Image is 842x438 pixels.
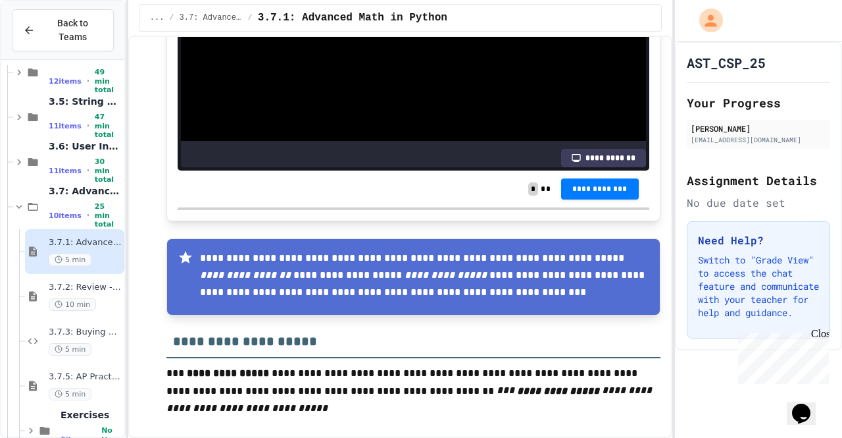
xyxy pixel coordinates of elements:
span: 3.7.2: Review - Advanced Math in Python [49,282,122,293]
span: 3.7: Advanced Math in Python [180,13,243,23]
span: 47 min total [95,113,122,139]
button: Back to Teams [12,9,114,51]
div: [PERSON_NAME] [691,123,826,134]
p: Switch to "Grade View" to access the chat feature and communicate with your teacher for help and ... [698,254,819,319]
span: 3.5: String Operators [49,96,122,107]
h3: Need Help? [698,233,819,248]
span: / [248,13,253,23]
span: 11 items [49,122,82,130]
span: 10 min [49,298,96,311]
div: No due date set [687,195,830,211]
span: ... [150,13,164,23]
iframe: chat widget [787,385,829,425]
span: 10 items [49,211,82,220]
span: • [87,76,89,86]
iframe: chat widget [733,328,829,384]
h2: Your Progress [687,94,830,112]
span: • [87,121,89,131]
span: 5 min [49,254,91,266]
span: 12 items [49,77,82,86]
span: / [169,13,174,23]
span: Exercises [61,409,122,421]
span: 3.6: User Input [49,140,122,152]
span: • [87,165,89,176]
h1: AST_CSP_25 [687,53,766,72]
span: Back to Teams [43,16,103,44]
span: 49 min total [95,68,122,94]
span: 3.7.1: Advanced Math in Python [258,10,447,26]
div: My Account [685,5,726,36]
span: 11 items [49,167,82,175]
span: • [87,210,89,221]
span: 25 min total [95,202,122,229]
span: 30 min total [95,157,122,184]
span: 3.7.1: Advanced Math in Python [49,237,122,248]
span: 3.7.3: Buying Basketballs [49,327,122,338]
span: 5 min [49,388,91,400]
span: 3.7.5: AP Practice - Arithmetic Operators [49,371,122,383]
div: [EMAIL_ADDRESS][DOMAIN_NAME] [691,135,826,145]
span: 3.7: Advanced Math in Python [49,185,122,197]
div: Chat with us now!Close [5,5,91,84]
span: 5 min [49,343,91,356]
h2: Assignment Details [687,171,830,190]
